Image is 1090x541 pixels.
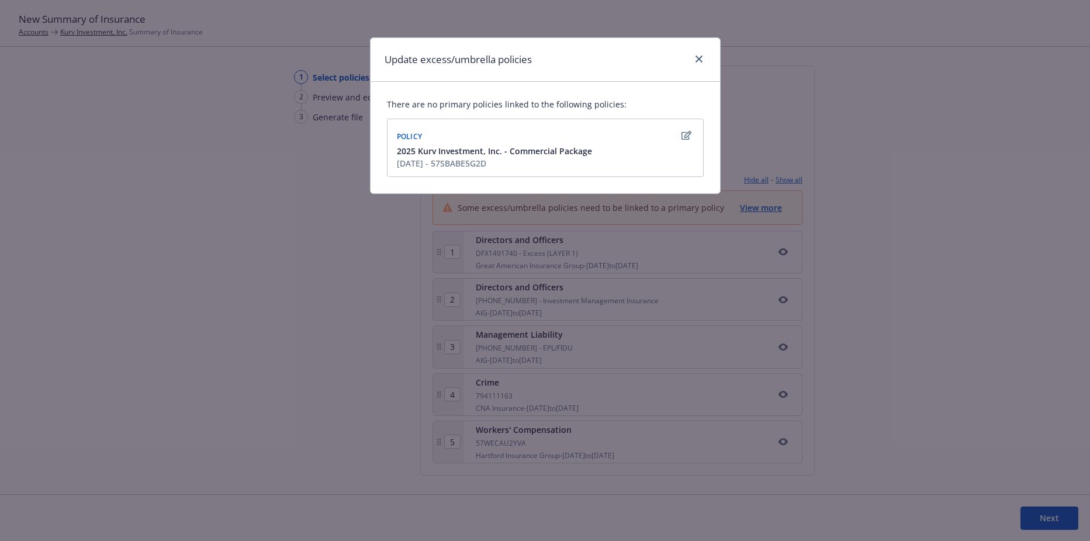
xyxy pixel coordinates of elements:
a: close [692,52,706,66]
div: [DATE] - 57SBABE5G2D [397,157,592,169]
h1: Update excess/umbrella policies [385,52,532,67]
span: Policy [397,131,423,141]
div: There are no primary policies linked to the following policies: [387,98,704,113]
button: 2025 Kurv Investment, Inc. - Commercial Package [397,145,592,157]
